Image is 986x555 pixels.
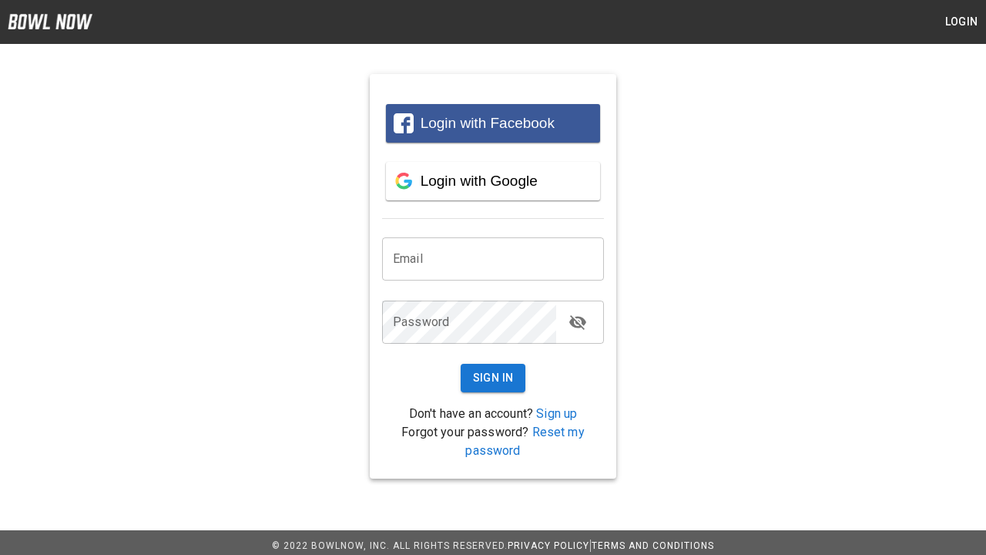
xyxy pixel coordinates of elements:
[562,307,593,338] button: toggle password visibility
[465,425,584,458] a: Reset my password
[382,423,604,460] p: Forgot your password?
[592,540,714,551] a: Terms and Conditions
[421,115,555,131] span: Login with Facebook
[461,364,526,392] button: Sign In
[937,8,986,36] button: Login
[386,162,600,200] button: Login with Google
[421,173,538,189] span: Login with Google
[8,14,92,29] img: logo
[508,540,589,551] a: Privacy Policy
[382,405,604,423] p: Don't have an account?
[386,104,600,143] button: Login with Facebook
[272,540,508,551] span: © 2022 BowlNow, Inc. All Rights Reserved.
[536,406,577,421] a: Sign up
